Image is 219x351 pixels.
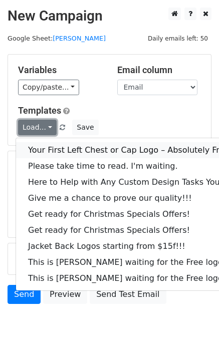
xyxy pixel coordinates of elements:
[72,120,98,135] button: Save
[8,285,41,304] a: Send
[18,105,61,116] a: Templates
[117,65,201,76] h5: Email column
[43,285,87,304] a: Preview
[18,80,79,95] a: Copy/paste...
[53,35,106,42] a: [PERSON_NAME]
[18,65,102,76] h5: Variables
[144,35,211,42] a: Daily emails left: 50
[169,303,219,351] iframe: Chat Widget
[18,120,57,135] a: Load...
[144,33,211,44] span: Daily emails left: 50
[90,285,166,304] a: Send Test Email
[8,8,211,25] h2: New Campaign
[8,35,106,42] small: Google Sheet:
